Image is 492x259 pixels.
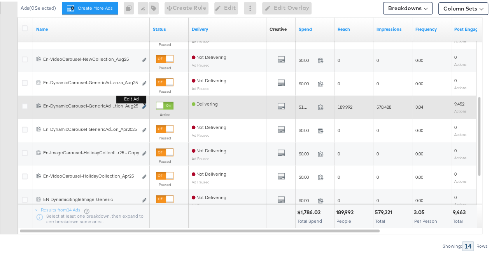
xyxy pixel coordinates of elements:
label: Paused [156,87,173,92]
span: 0.00 [415,79,423,85]
span: People [336,217,351,222]
span: 0 [338,79,340,85]
sub: Ad Paused [192,131,210,136]
button: Edit ad [142,101,147,109]
span: 0 [454,123,457,129]
label: Paused [156,181,173,186]
span: 578,428 [376,102,391,108]
span: 0 [338,173,340,178]
button: Breakdowns [383,0,432,13]
div: 14 [462,240,474,249]
span: Not Delivering [192,169,226,175]
div: En-ImageCarousel-HolidayCollecti...r25 - Copy [43,148,138,154]
button: Create More Ads [62,0,118,13]
button: Column Sets [438,1,488,13]
div: En-VideoCarousel-HolidayCollection_Apr25 [43,171,138,178]
sub: Actions [454,130,467,135]
span: $0.00 [299,149,315,155]
span: 0 [376,79,379,85]
span: 0 [376,126,379,132]
span: 0.00 [415,126,423,132]
a: Ad Name. [36,25,147,31]
span: 0.00 [415,56,423,62]
label: Paused [156,64,173,69]
span: $0.00 [299,196,315,202]
div: 0 [124,0,138,13]
div: En-DynamicCarousel-GenericAd_...tion_Aug25 [43,101,138,107]
sub: Actions [454,154,467,159]
span: Total Spend [298,217,322,222]
sub: Actions [454,60,467,65]
span: 0 [376,173,379,178]
sub: Ad Paused [192,61,210,66]
span: 0.00 [415,196,423,202]
sub: Actions [454,84,467,88]
a: The number of times your ad was served. On mobile apps an ad is counted as served the first time ... [376,25,409,31]
span: Total [375,217,385,222]
div: En-VideoCarousel-NewCollection_Aug25 [43,55,138,61]
label: Paused [156,41,173,46]
span: 3.04 [415,102,423,108]
span: Not Delivering [192,193,226,199]
sub: Ad Paused [192,85,210,89]
div: 579,221 [375,207,394,215]
sub: Actions [454,177,467,182]
span: 0 [454,53,457,58]
div: $1,786.02 [297,207,323,215]
div: Showing: [442,242,462,247]
div: 189,992 [336,207,356,215]
span: $0.00 [299,79,315,85]
sub: Actions [454,201,467,205]
span: 0 [454,146,457,152]
div: En-DynamicCarousel-GenericAd...on_Apr2025 [43,125,138,131]
span: 0 [454,169,457,175]
a: Shows the creative associated with your ad. [270,25,287,31]
div: Rows [476,242,488,247]
span: Not Delivering [192,76,226,82]
span: 0 [454,193,457,199]
span: Not Delivering [192,146,226,152]
span: Total [453,217,463,222]
div: En-DynamicCarousel-GenericAd...anza_Aug25 [43,78,138,84]
span: 9,452 [454,99,464,105]
span: $0.00 [299,126,315,132]
div: EN-DynamicSingleImage-Generic [43,195,138,201]
div: Creative [270,25,287,31]
label: Paused [156,134,173,139]
sub: Ad Paused [192,178,210,183]
sub: Ad Paused [192,155,210,159]
div: Ads ( 0 Selected) [21,3,56,10]
a: The average number of times your ad was served to each person. [415,25,448,31]
a: The number of people your ad was served to. [338,25,370,31]
span: 0 [338,56,340,62]
span: 0 [376,149,379,155]
span: 0.00 [415,173,423,178]
div: 9,463 [453,207,468,215]
span: 0 [338,149,340,155]
span: 0 [454,76,457,82]
a: The total amount spent to date. [299,25,331,31]
span: 0 [376,56,379,62]
span: $1,784.27 [299,102,315,108]
div: 3.05 [414,207,427,215]
span: 0 [338,126,340,132]
span: 0 [338,196,340,202]
span: $0.00 [299,56,315,62]
label: Active [156,111,173,116]
span: 0.00 [415,149,423,155]
a: Reflects the ability of your Ad to achieve delivery. [192,25,263,31]
a: Shows the current state of your Ad. [153,25,186,31]
label: Paused [156,157,173,162]
span: 0 [376,196,379,202]
span: Not Delivering [192,53,226,58]
span: Per Person [414,217,437,222]
span: Not Delivering [192,123,226,129]
b: Edit ad [116,93,146,102]
sub: Actions [454,107,467,112]
span: Delivering [192,99,218,105]
span: 189,992 [338,102,352,108]
span: $0.00 [299,173,315,178]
